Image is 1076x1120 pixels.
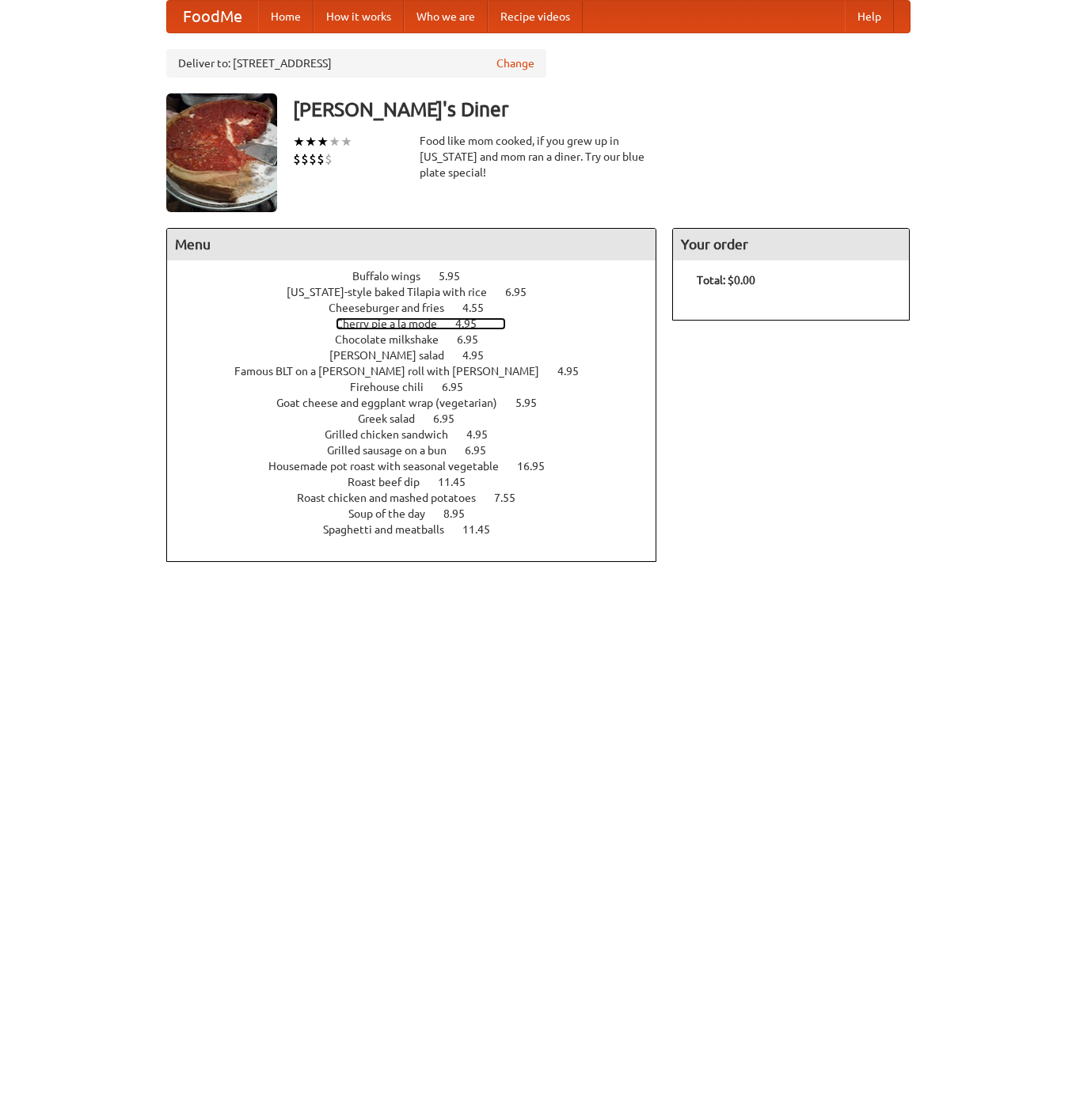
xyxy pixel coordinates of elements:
a: Cherry pie a la mode 4.95 [336,317,506,330]
span: 6.95 [442,381,479,393]
span: Roast beef dip [348,476,435,488]
span: 6.95 [505,286,542,298]
span: 4.95 [455,317,492,330]
a: Buffalo wings 5.95 [352,270,489,283]
a: Firehouse chili 6.95 [350,381,492,393]
a: Help [845,1,894,32]
a: Home [258,1,314,32]
li: ★ [305,133,317,150]
span: Spaghetti and meatballs [323,523,460,536]
a: Grilled chicken sandwich 4.95 [325,428,517,441]
a: Soup of the day 8.95 [348,507,494,520]
a: [PERSON_NAME] salad 4.95 [329,349,513,362]
span: 16.95 [517,460,561,473]
span: Grilled chicken sandwich [325,428,464,441]
a: Greek salad 6.95 [358,412,484,425]
li: ★ [317,133,329,150]
a: Famous BLT on a [PERSON_NAME] roll with [PERSON_NAME] 4.95 [234,365,608,378]
span: 5.95 [515,397,553,409]
a: Who we are [404,1,488,32]
span: Greek salad [358,412,431,425]
span: 7.55 [494,492,531,504]
span: Housemade pot roast with seasonal vegetable [268,460,515,473]
span: Famous BLT on a [PERSON_NAME] roll with [PERSON_NAME] [234,365,555,378]
a: Roast beef dip 11.45 [348,476,495,488]
span: Cheeseburger and fries [329,302,460,314]
a: Recipe videos [488,1,583,32]
span: 4.95 [466,428,504,441]
span: Cherry pie a la mode [336,317,453,330]
a: Change [496,55,534,71]
li: ★ [329,133,340,150]
li: ★ [293,133,305,150]
li: ★ [340,133,352,150]
a: Roast chicken and mashed potatoes 7.55 [297,492,545,504]
a: Spaghetti and meatballs 11.45 [323,523,519,536]
span: Soup of the day [348,507,441,520]
a: How it works [314,1,404,32]
span: Grilled sausage on a bun [327,444,462,457]
a: Grilled sausage on a bun 6.95 [327,444,515,457]
li: $ [309,150,317,168]
span: 4.95 [557,365,595,378]
span: [US_STATE]-style baked Tilapia with rice [287,286,503,298]
span: Firehouse chili [350,381,439,393]
h4: Your order [673,229,909,260]
span: Buffalo wings [352,270,436,283]
span: 11.45 [438,476,481,488]
span: 6.95 [465,444,502,457]
h4: Menu [167,229,656,260]
span: [PERSON_NAME] salad [329,349,460,362]
span: Goat cheese and eggplant wrap (vegetarian) [276,397,513,409]
span: 6.95 [457,333,494,346]
a: Chocolate milkshake 6.95 [335,333,508,346]
div: Food like mom cooked, if you grew up in [US_STATE] and mom ran a diner. Try our blue plate special! [420,133,657,180]
span: 4.55 [462,302,500,314]
a: FoodMe [167,1,258,32]
a: Housemade pot roast with seasonal vegetable 16.95 [268,460,574,473]
span: Chocolate milkshake [335,333,454,346]
div: Deliver to: [STREET_ADDRESS] [166,49,546,78]
a: [US_STATE]-style baked Tilapia with rice 6.95 [287,286,556,298]
h3: [PERSON_NAME]'s Diner [293,93,911,125]
li: $ [317,150,325,168]
li: $ [325,150,333,168]
b: Total: $0.00 [697,274,755,287]
span: 5.95 [439,270,476,283]
span: 4.95 [462,349,500,362]
span: 8.95 [443,507,481,520]
a: Goat cheese and eggplant wrap (vegetarian) 5.95 [276,397,566,409]
li: $ [301,150,309,168]
span: 6.95 [433,412,470,425]
a: Cheeseburger and fries 4.55 [329,302,513,314]
li: $ [293,150,301,168]
span: Roast chicken and mashed potatoes [297,492,492,504]
span: 11.45 [462,523,506,536]
img: angular.jpg [166,93,277,212]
